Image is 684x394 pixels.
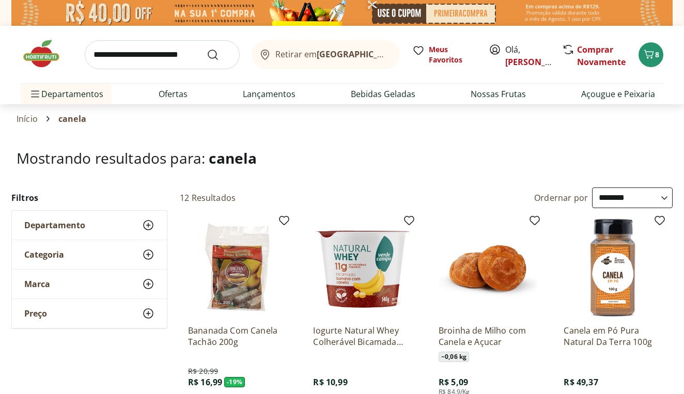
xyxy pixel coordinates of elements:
a: Nossas Frutas [471,88,526,100]
a: Broinha de Milho com Canela e Açucar [439,325,537,348]
span: 8 [655,50,659,59]
a: Bebidas Geladas [351,88,415,100]
a: Lançamentos [243,88,296,100]
span: - 19 % [224,377,245,387]
button: Menu [29,82,41,106]
a: Comprar Novamente [577,44,626,68]
img: Hortifruti [21,38,72,69]
input: search [85,40,240,69]
span: Olá, [505,43,551,68]
h2: 12 Resultados [180,192,236,203]
span: Categoria [24,249,64,260]
span: Departamentos [29,82,103,106]
button: Categoria [12,240,167,269]
span: R$ 5,09 [439,376,468,388]
a: Canela em Pó Pura Natural Da Terra 100g [564,325,662,348]
span: Departamento [24,220,85,230]
span: ~ 0,06 kg [439,352,469,362]
img: Bananada Com Canela Tachão 200g [188,218,286,317]
span: R$ 10,99 [313,376,347,388]
span: R$ 20,99 [188,366,218,376]
button: Preço [12,299,167,328]
span: Retirar em [275,50,390,59]
button: Departamento [12,211,167,240]
h1: Mostrando resultados para: [17,150,667,166]
span: Meus Favoritos [429,44,476,65]
span: Preço [24,308,47,319]
span: canela [209,148,257,168]
img: Broinha de Milho com Canela e Açucar [439,218,537,317]
a: Ofertas [159,88,188,100]
b: [GEOGRAPHIC_DATA]/[GEOGRAPHIC_DATA] [317,49,491,60]
a: [PERSON_NAME] [505,56,572,68]
a: Início [17,114,38,123]
img: Canela em Pó Pura Natural Da Terra 100g [564,218,662,317]
a: Açougue e Peixaria [581,88,655,100]
span: R$ 49,37 [564,376,598,388]
a: Meus Favoritos [412,44,476,65]
a: Iogurte Natural Whey Colherável Bicamada Banana com Canela 11g de Proteína Verde Campo 140g [313,325,411,348]
span: Marca [24,279,50,289]
button: Retirar em[GEOGRAPHIC_DATA]/[GEOGRAPHIC_DATA] [252,40,400,69]
img: Iogurte Natural Whey Colherável Bicamada Banana com Canela 11g de Proteína Verde Campo 140g [313,218,411,317]
button: Marca [12,270,167,298]
button: Submit Search [207,49,231,61]
span: canela [58,114,86,123]
span: R$ 16,99 [188,376,222,388]
a: Bananada Com Canela Tachão 200g [188,325,286,348]
label: Ordernar por [534,192,588,203]
button: Carrinho [639,42,663,67]
h2: Filtros [11,187,167,208]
